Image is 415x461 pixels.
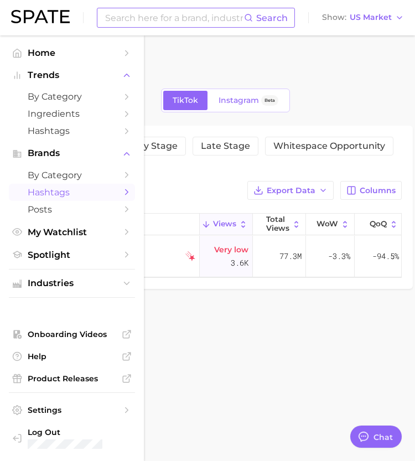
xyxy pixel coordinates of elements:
span: Total Views [266,215,289,232]
a: Settings [9,402,135,418]
a: Help [9,348,135,365]
span: Trends [28,70,116,80]
button: Brands [9,145,135,162]
span: Columns [360,186,396,195]
span: My Watchlist [28,227,116,237]
button: Trends [9,67,135,84]
a: Spotlight [9,246,135,263]
span: 3.6k [231,256,248,270]
button: QoQ [355,214,403,235]
span: Views [213,220,236,229]
span: Hashtags [28,126,116,136]
a: Ingredients [9,105,135,122]
button: Views [200,214,253,235]
span: Show [322,14,346,20]
button: Industries [9,275,135,292]
button: WoW [306,214,355,235]
span: WoW [317,220,338,229]
img: SPATE [11,10,70,23]
a: My Watchlist [9,224,135,241]
span: Very low [214,243,248,256]
span: Late Stage [201,142,250,151]
button: ShowUS Market [319,11,407,25]
span: by Category [28,91,116,102]
span: Brands [28,148,116,158]
span: TikTok [173,96,198,105]
span: -3.3% [328,250,350,263]
a: Home [9,44,135,61]
span: 77.3m [279,250,302,263]
button: Total Views [253,214,306,235]
a: TikTok [163,91,207,110]
img: tiktok falling star [185,251,195,261]
span: Posts [28,204,116,215]
span: US Market [350,14,392,20]
button: Export Data [247,181,334,200]
a: Log out. Currently logged in with e-mail marwat@spate.nyc. [9,424,135,452]
span: QoQ [370,220,387,229]
span: Hashtags [28,187,116,198]
a: InstagramBeta [209,91,288,110]
span: Whitespace Opportunity [273,142,385,151]
span: Ingredients [28,108,116,119]
span: Home [28,48,116,58]
span: Help [28,351,116,361]
a: Hashtags [9,122,135,139]
a: Hashtags [9,184,135,201]
span: Export Data [267,186,315,195]
a: Posts [9,201,135,218]
a: by Category [9,167,135,184]
input: Search here for a brand, industry, or ingredient [104,8,244,27]
span: -94.5% [372,250,399,263]
span: Instagram [219,96,259,105]
span: Beta [264,96,275,105]
span: Product Releases [28,374,116,384]
span: Industries [28,278,116,288]
button: Columns [340,181,402,200]
span: Search [256,13,288,23]
span: Settings [28,405,116,415]
span: Onboarding Videos [28,329,116,339]
a: Onboarding Videos [9,326,135,343]
a: Product Releases [9,370,135,387]
span: Early Stage [126,142,178,151]
a: by Category [9,88,135,105]
span: Spotlight [28,250,116,260]
span: by Category [28,170,116,180]
span: Log Out [28,427,126,437]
